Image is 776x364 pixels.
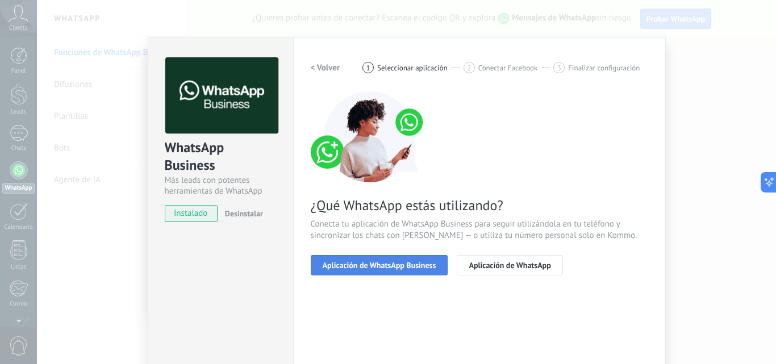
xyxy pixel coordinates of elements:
button: < Volver [311,57,340,78]
h2: < Volver [311,62,340,73]
span: ¿Qué WhatsApp estás utilizando? [311,196,648,214]
button: Aplicación de WhatsApp Business [311,255,448,275]
span: Conecta tu aplicación de WhatsApp Business para seguir utilizándola en tu teléfono y sincronizar ... [311,219,648,241]
span: 3 [557,63,561,73]
img: logo_main.png [165,57,278,134]
button: Desinstalar [220,205,263,222]
img: connect number [311,91,430,182]
span: Seleccionar aplicación [377,64,448,72]
span: Aplicación de WhatsApp Business [323,261,436,269]
span: 1 [366,63,370,73]
span: Aplicación de WhatsApp [469,261,550,269]
div: WhatsApp Business [165,139,277,175]
span: 2 [467,63,471,73]
div: Más leads con potentes herramientas de WhatsApp [165,175,277,196]
span: Desinstalar [225,208,263,219]
span: Conectar Facebook [478,64,538,72]
button: Aplicación de WhatsApp [457,255,562,275]
span: Finalizar configuración [568,64,640,72]
span: instalado [165,205,217,222]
